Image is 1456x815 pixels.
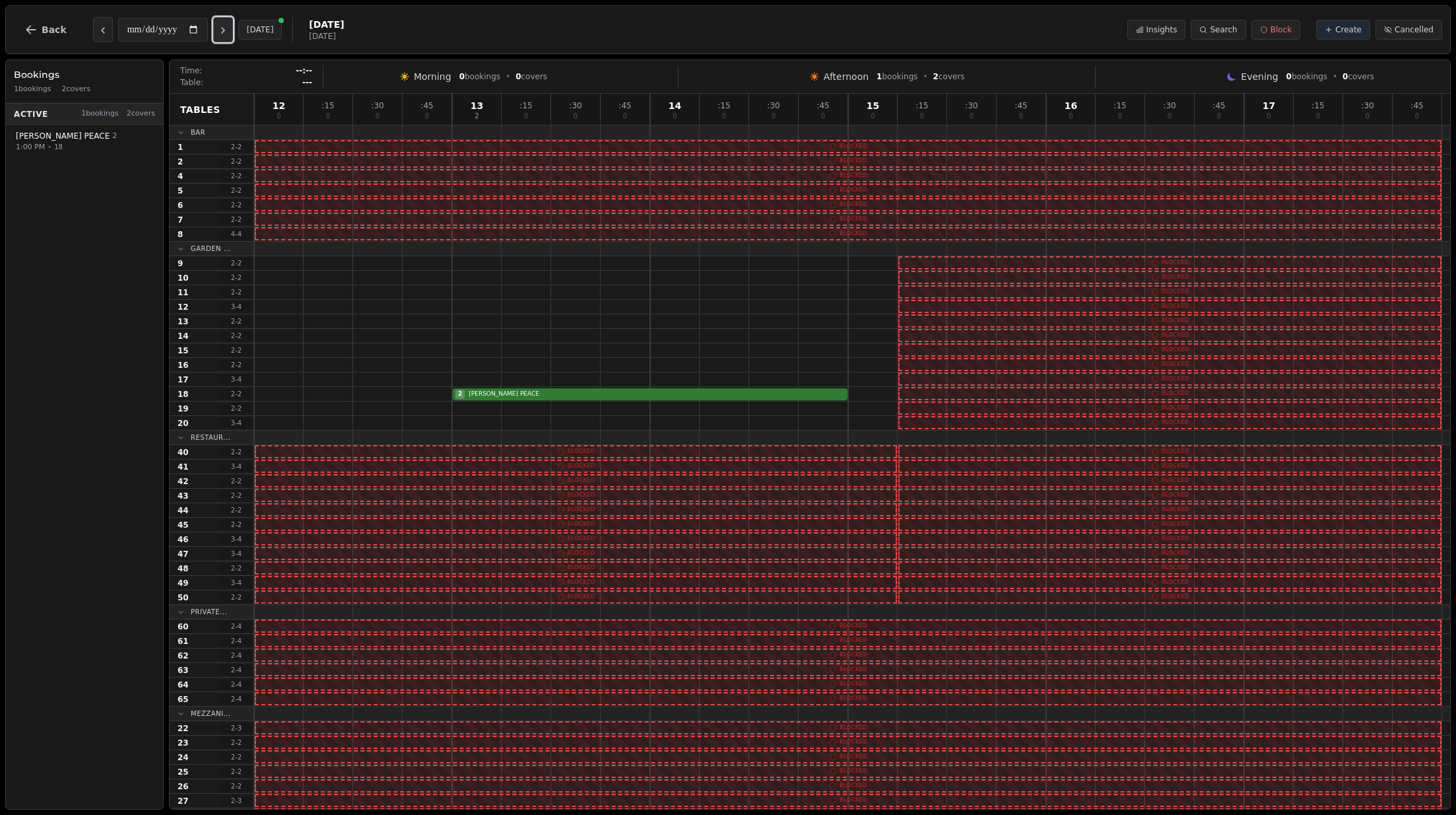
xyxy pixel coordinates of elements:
button: Previous day [93,17,113,42]
span: 12 [273,101,285,110]
span: 2 - 2 [220,404,252,413]
span: : 30 [767,102,779,110]
span: 24 [178,752,189,763]
span: 4 [178,171,183,182]
span: Morning [414,70,451,83]
span: 2 - 2 [220,476,252,486]
span: 20 [178,418,189,429]
span: [PERSON_NAME] PEACE [16,131,110,141]
span: 1 bookings [81,108,119,120]
span: Evening [1241,70,1278,83]
span: 2 - 2 [220,447,252,457]
span: 23 [178,738,189,748]
span: 2 [455,390,465,399]
span: Restaur... [191,433,230,443]
span: • [48,142,51,152]
span: Search [1210,24,1237,35]
span: 47 [178,549,189,559]
span: • [506,71,510,82]
span: 3 - 4 [220,549,252,559]
span: 1 bookings [14,84,51,95]
span: 25 [178,767,189,777]
span: 2 - 2 [220,767,252,777]
span: 2 - 2 [220,781,252,791]
span: : 30 [1361,102,1373,110]
span: 10 [178,273,189,283]
span: 2 - 2 [220,258,252,268]
span: 3 - 4 [220,578,252,588]
span: : 15 [321,102,334,110]
span: 2 [475,113,479,120]
span: Back [42,25,67,34]
span: 0 [1415,113,1419,120]
span: bookings [877,71,917,82]
span: 2 - 2 [220,505,252,515]
span: 2 - 4 [220,680,252,690]
span: 2 - 2 [220,752,252,762]
h3: Bookings [14,68,155,81]
span: [PERSON_NAME] PEACE [466,390,845,399]
span: [DATE] [309,18,344,31]
span: 4 - 4 [220,229,252,239]
span: 0 [515,72,521,81]
span: 2 - 4 [220,651,252,660]
span: 6 [178,200,183,211]
span: 2 - 2 [220,287,252,297]
span: 65 [178,694,189,705]
span: 13 [471,101,483,110]
span: 62 [178,651,189,661]
span: 19 [178,404,189,414]
span: 2 - 2 [220,738,252,748]
span: 18 [54,142,63,152]
span: 0 [1267,113,1271,120]
span: 2 - 3 [220,796,252,806]
span: : 30 [371,102,383,110]
span: 2 - 4 [220,665,252,675]
span: Cancelled [1395,24,1434,35]
span: 0 [425,113,429,120]
span: 16 [1065,101,1077,110]
span: : 15 [915,102,928,110]
button: Next day [213,17,233,42]
span: Time: [180,65,202,76]
span: 0 [1316,113,1320,120]
span: 2 - 2 [220,592,252,602]
span: 2 - 2 [220,360,252,370]
span: Afternoon [824,70,869,83]
span: Create [1335,24,1362,35]
span: --:-- [296,65,312,76]
span: 0 [1069,113,1073,120]
span: : 45 [420,102,433,110]
span: 2 - 2 [220,491,252,501]
span: 0 [1217,113,1221,120]
span: 0 [1168,113,1172,120]
span: 63 [178,665,189,676]
span: 49 [178,578,189,588]
span: 2 - 2 [220,186,252,195]
span: 0 [673,113,677,120]
span: 5 [178,186,183,196]
span: 2 - 2 [220,316,252,326]
span: Table: [180,77,203,88]
span: 3 - 4 [220,302,252,312]
span: 46 [178,534,189,545]
span: 0 [1118,113,1122,120]
span: 8 [178,229,183,240]
span: 0 [920,113,924,120]
span: • [923,71,928,82]
span: : 45 [618,102,631,110]
span: 17 [178,374,189,385]
span: covers [933,71,965,82]
span: covers [515,71,547,82]
span: 2 - 4 [220,621,252,631]
span: 2 covers [62,84,90,95]
span: 41 [178,462,189,472]
span: : 45 [1014,102,1027,110]
span: 1 [178,142,183,153]
span: 0 [1286,72,1292,81]
span: 2 - 2 [220,215,252,225]
span: Block [1271,24,1292,35]
span: 2 - 4 [220,636,252,646]
span: 0 [1366,113,1370,120]
span: bookings [1286,71,1327,82]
